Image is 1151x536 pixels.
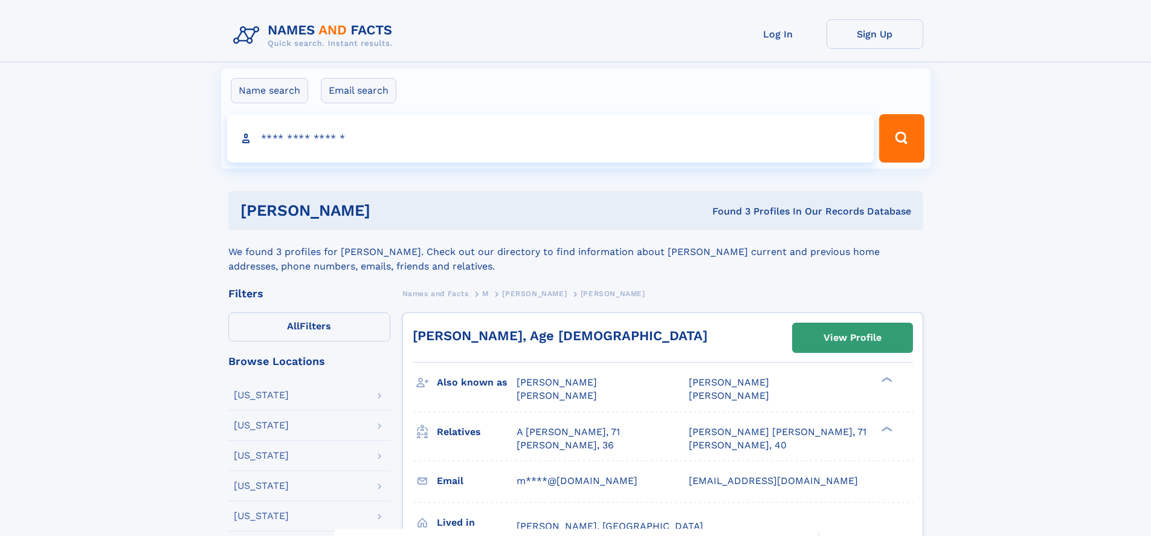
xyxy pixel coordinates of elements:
h1: [PERSON_NAME] [240,203,541,218]
a: Log In [730,19,827,49]
a: [PERSON_NAME], 36 [517,439,614,452]
div: Browse Locations [228,356,390,367]
a: [PERSON_NAME], Age [DEMOGRAPHIC_DATA] [413,328,708,343]
span: M [482,289,489,298]
div: Filters [228,288,390,299]
img: Logo Names and Facts [228,19,402,52]
a: View Profile [793,323,912,352]
div: View Profile [824,324,882,352]
div: [US_STATE] [234,511,289,521]
span: [PERSON_NAME] [517,390,597,401]
h3: Lived in [437,512,517,533]
a: M [482,286,489,301]
h3: Relatives [437,422,517,442]
div: ❯ [879,376,893,384]
span: [PERSON_NAME], [GEOGRAPHIC_DATA] [517,520,703,532]
h3: Also known as [437,372,517,393]
div: [US_STATE] [234,481,289,491]
a: Names and Facts [402,286,469,301]
h3: Email [437,471,517,491]
span: [PERSON_NAME] [581,289,645,298]
label: Name search [231,78,308,103]
button: Search Button [879,114,924,163]
span: [PERSON_NAME] [502,289,567,298]
span: [PERSON_NAME] [517,376,597,388]
div: [US_STATE] [234,451,289,460]
a: A [PERSON_NAME], 71 [517,425,620,439]
span: [PERSON_NAME] [689,390,769,401]
div: Found 3 Profiles In Our Records Database [541,205,911,218]
span: [PERSON_NAME] [689,376,769,388]
div: We found 3 profiles for [PERSON_NAME]. Check out our directory to find information about [PERSON_... [228,230,923,274]
a: [PERSON_NAME], 40 [689,439,787,452]
a: Sign Up [827,19,923,49]
a: [PERSON_NAME] [502,286,567,301]
input: search input [227,114,874,163]
span: All [287,320,300,332]
label: Filters [228,312,390,341]
label: Email search [321,78,396,103]
div: ❯ [879,425,893,433]
div: [US_STATE] [234,421,289,430]
div: [US_STATE] [234,390,289,400]
a: [PERSON_NAME] [PERSON_NAME], 71 [689,425,866,439]
span: [EMAIL_ADDRESS][DOMAIN_NAME] [689,475,858,486]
